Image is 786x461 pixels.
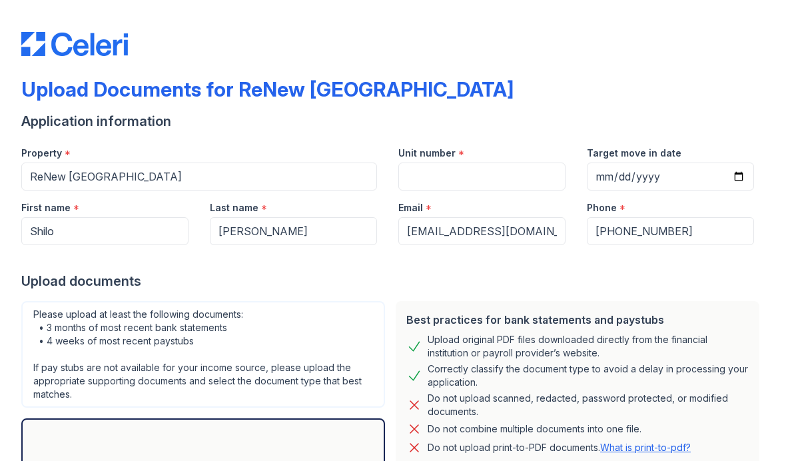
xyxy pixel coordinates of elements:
[428,421,641,437] div: Do not combine multiple documents into one file.
[428,441,691,454] p: Do not upload print-to-PDF documents.
[428,362,749,389] div: Correctly classify the document type to avoid a delay in processing your application.
[21,77,514,101] div: Upload Documents for ReNew [GEOGRAPHIC_DATA]
[428,392,749,418] div: Do not upload scanned, redacted, password protected, or modified documents.
[21,201,71,215] label: First name
[406,312,749,328] div: Best practices for bank statements and paystubs
[21,32,128,56] img: CE_Logo_Blue-a8612792a0a2168367f1c8372b55b34899dd931a85d93a1a3d3e32e68fde9ad4.png
[587,147,681,160] label: Target move in date
[210,201,258,215] label: Last name
[21,301,385,408] div: Please upload at least the following documents: • 3 months of most recent bank statements • 4 wee...
[600,442,691,453] a: What is print-to-pdf?
[398,147,456,160] label: Unit number
[398,201,423,215] label: Email
[587,201,617,215] label: Phone
[21,147,62,160] label: Property
[428,333,749,360] div: Upload original PDF files downloaded directly from the financial institution or payroll provider’...
[21,112,765,131] div: Application information
[21,272,765,290] div: Upload documents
